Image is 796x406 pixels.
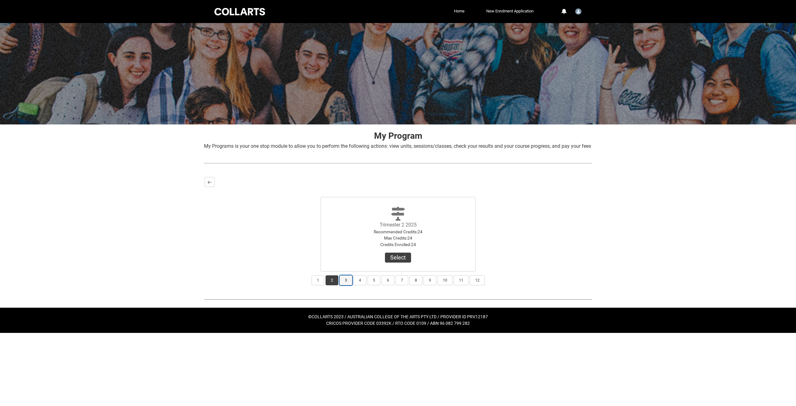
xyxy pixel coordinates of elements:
button: Trimester 2 2025Recommended Credits:24Max Credits:24Credits Enrolled:24 [385,253,411,263]
button: 5 [368,275,380,285]
button: Back [205,177,215,187]
button: 2 [326,275,338,285]
div: Max Credits : 24 [363,235,433,241]
a: Home [452,7,466,16]
strong: My Program [374,131,422,141]
button: 7 [396,275,408,285]
button: 1 [312,275,324,285]
button: 9 [423,275,436,285]
img: zhimstedt.7323 [575,8,581,15]
button: 12 [470,275,485,285]
div: Recommended Credits : 24 [363,229,433,235]
button: 4 [354,275,366,285]
img: REDU_GREY_LINE [204,160,592,166]
button: 10 [437,275,452,285]
button: 11 [454,275,469,285]
button: User Profile zhimstedt.7323 [574,6,583,16]
button: 6 [382,275,394,285]
img: REDU_GREY_LINE [204,296,592,302]
button: 8 [410,275,422,285]
label: Trimester 2 2025 [380,222,417,228]
span: My Programs is your one stop module to allow you to perform the following actions: view units, se... [204,143,591,149]
button: 3 [340,275,352,285]
a: New Enrolment Application [485,7,535,16]
div: Credits Enrolled : 24 [363,241,433,248]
